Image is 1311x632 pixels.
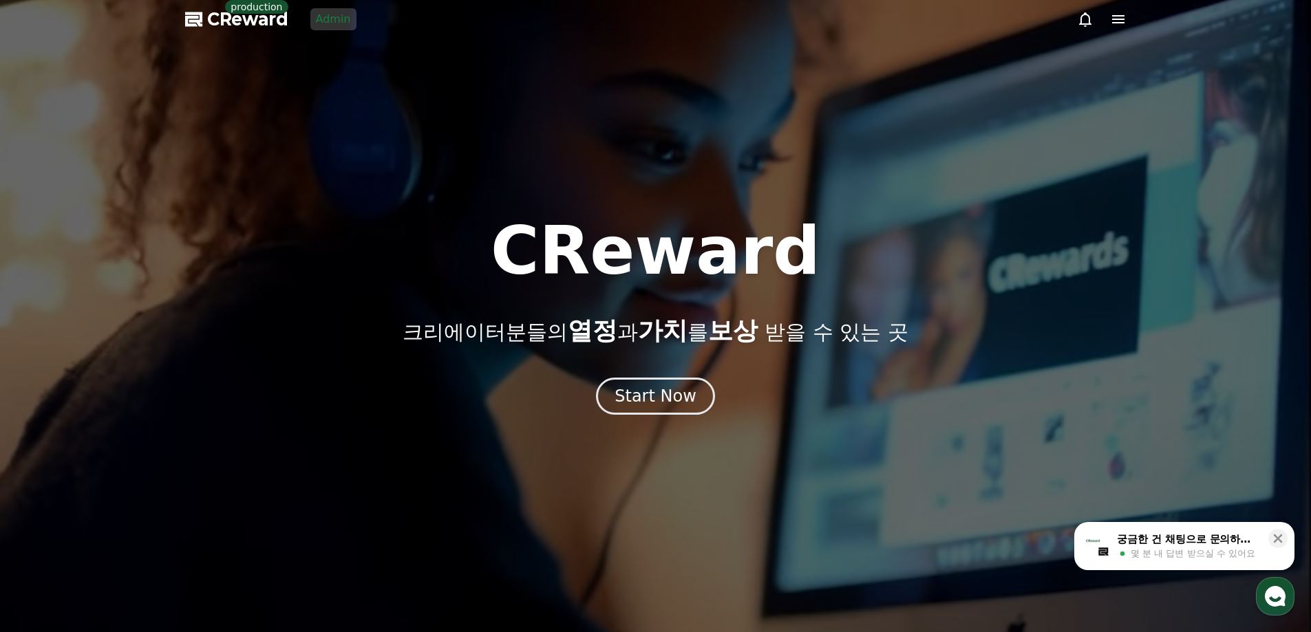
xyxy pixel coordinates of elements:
[310,8,356,30] a: Admin
[207,8,288,30] span: CReward
[4,436,91,470] a: 홈
[568,316,617,345] span: 열정
[638,316,688,345] span: 가치
[185,8,288,30] a: CReward
[403,317,908,345] p: 크리에이터분들의 과 를 받을 수 있는 곳
[596,378,715,415] button: Start Now
[43,457,52,468] span: 홈
[178,436,264,470] a: 설정
[491,218,820,284] h1: CReward
[91,436,178,470] a: 대화
[615,385,696,407] div: Start Now
[213,457,229,468] span: 설정
[708,316,758,345] span: 보상
[596,391,715,404] a: Start Now
[126,457,142,468] span: 대화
